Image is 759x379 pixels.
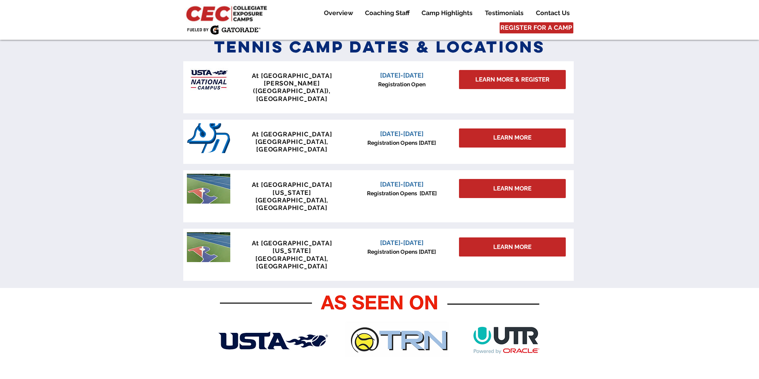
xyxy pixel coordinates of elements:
[459,128,566,148] div: LEARN MORE
[367,140,436,146] span: Registration Opens [DATE]
[500,22,573,33] a: REGISTER FOR A CAMP
[187,25,261,35] img: Fueled by Gatorade.png
[532,8,574,18] p: Contact Us
[253,80,331,102] span: [PERSON_NAME] ([GEOGRAPHIC_DATA]), [GEOGRAPHIC_DATA]
[530,8,575,18] a: Contact Us
[493,134,531,142] span: LEARN MORE
[459,179,566,198] a: LEARN MORE
[378,81,426,87] span: Registration Open
[217,291,542,357] img: As Seen On CEC .png
[318,8,359,18] a: Overview
[367,190,437,196] span: Registration Opens [DATE]
[367,249,436,255] span: Registration Opens [DATE]
[481,8,528,18] p: Testimonials
[312,8,575,18] nav: Site
[252,181,332,196] span: At [GEOGRAPHIC_DATA][US_STATE]
[475,76,549,84] span: LEARN MORE & REGISTER
[252,239,332,255] span: At [GEOGRAPHIC_DATA][US_STATE]
[418,8,477,18] p: Camp Highlights
[479,8,530,18] a: Testimonials
[493,243,531,251] span: LEARN MORE
[255,196,328,212] span: [GEOGRAPHIC_DATA], [GEOGRAPHIC_DATA]
[187,232,230,262] img: penn tennis courts with logo.jpeg
[459,237,566,257] a: LEARN MORE
[500,23,572,32] span: REGISTER FOR A CAMP
[187,174,230,204] img: penn tennis courts with logo.jpeg
[252,130,332,138] span: At [GEOGRAPHIC_DATA]
[459,70,566,89] a: LEARN MORE & REGISTER
[493,185,531,193] span: LEARN MORE
[361,8,414,18] p: Coaching Staff
[380,239,424,247] span: [DATE]-[DATE]
[187,65,230,95] img: USTA Campus image_edited.jpg
[184,4,271,22] img: CEC Logo Primary_edited.jpg
[252,72,332,80] span: At [GEOGRAPHIC_DATA]
[214,37,545,57] span: Tennis Camp Dates & Locations
[416,8,479,18] a: Camp Highlights
[359,8,415,18] a: Coaching Staff
[380,130,424,138] span: [DATE]-[DATE]
[380,72,424,79] span: [DATE]-[DATE]
[255,138,328,153] span: [GEOGRAPHIC_DATA], [GEOGRAPHIC_DATA]
[187,123,230,153] img: San_Diego_Toreros_logo.png
[255,255,328,270] span: [GEOGRAPHIC_DATA], [GEOGRAPHIC_DATA]
[380,181,424,188] span: [DATE]-[DATE]
[320,8,357,18] p: Overview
